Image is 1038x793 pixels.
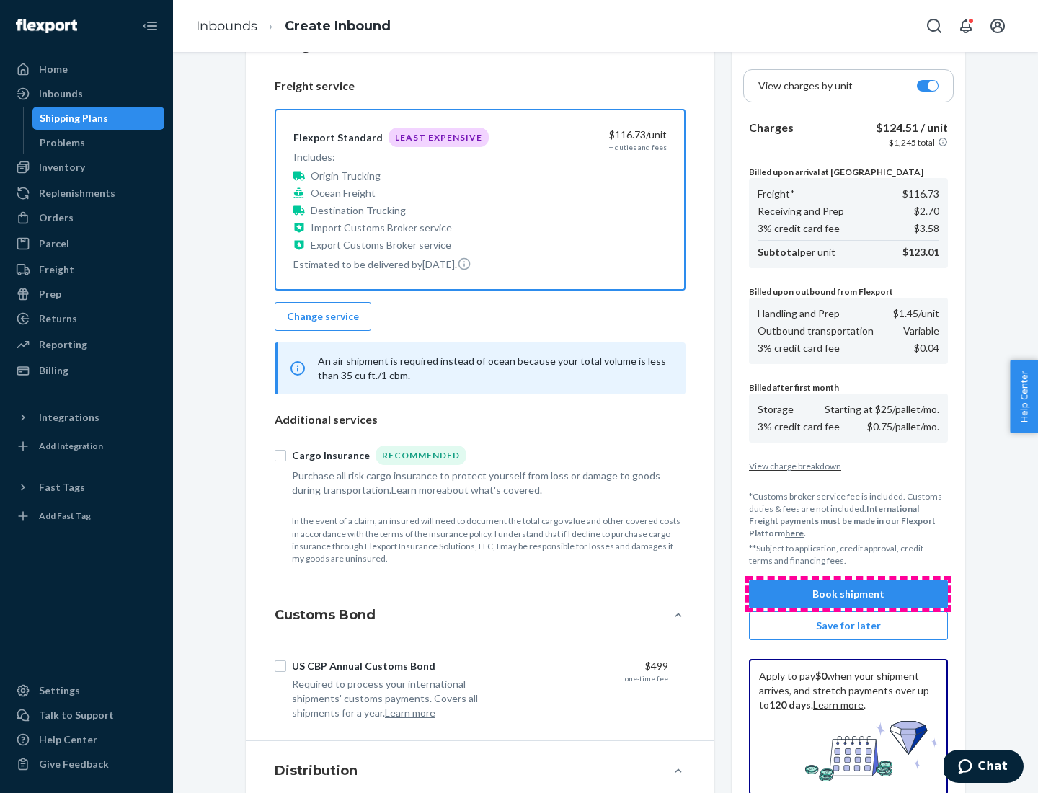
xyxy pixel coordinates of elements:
p: $0.04 [914,341,939,355]
button: Give Feedback [9,753,164,776]
a: Settings [9,679,164,702]
p: Starting at $25/pallet/mo. [825,402,939,417]
a: Home [9,58,164,81]
button: Learn more [385,706,435,720]
a: Learn more [813,699,864,711]
div: US CBP Annual Customs Bond [292,659,435,673]
b: International Freight payments must be made in our Flexport Platform . [749,503,936,539]
p: In the event of a claim, an insured will need to document the total cargo value and other covered... [292,515,686,564]
div: $499 [518,659,668,673]
b: $0 [815,670,827,682]
p: Estimated to be delivered by [DATE] . [293,257,489,272]
p: 3% credit card fee [758,420,840,434]
img: Flexport logo [16,19,77,33]
a: Help Center [9,728,164,751]
p: Additional services [275,412,686,428]
div: Inbounds [39,87,83,101]
button: Open notifications [951,12,980,40]
p: 3% credit card fee [758,221,840,236]
p: $2.70 [914,204,939,218]
a: Freight [9,258,164,281]
p: Freight service [275,78,686,94]
div: Purchase all risk cargo insurance to protect yourself from loss or damage to goods during transpo... [292,469,668,497]
a: Returns [9,307,164,330]
div: Freight [39,262,74,277]
p: View charges by unit [758,79,853,93]
p: **Subject to application, credit approval, credit terms and financing fees. [749,542,948,567]
h4: Customs Bond [275,606,376,624]
div: Fast Tags [39,480,85,495]
button: View charge breakdown [749,460,948,472]
div: Flexport Standard [293,130,383,145]
button: Help Center [1010,360,1038,433]
p: $1.45 /unit [893,306,939,321]
input: Cargo InsuranceRecommended [275,450,286,461]
p: Handling and Prep [758,306,840,321]
iframe: Opens a widget where you can chat to one of our agents [944,750,1024,786]
div: Shipping Plans [40,111,108,125]
p: Billed upon outbound from Flexport [749,285,948,298]
div: $116.73 /unit [517,128,667,142]
p: Ocean Freight [311,186,376,200]
a: Parcel [9,232,164,255]
p: *Customs broker service fee is included. Customs duties & fees are not included. [749,490,948,540]
div: Reporting [39,337,87,352]
button: Book shipment [749,580,948,608]
div: Orders [39,211,74,225]
div: one-time fee [625,673,668,683]
a: Problems [32,131,165,154]
div: Billing [39,363,68,378]
div: Parcel [39,236,69,251]
a: Inventory [9,156,164,179]
div: Returns [39,311,77,326]
p: Outbound transportation [758,324,874,338]
button: Learn more [391,483,442,497]
p: $3.58 [914,221,939,236]
p: Billed upon arrival at [GEOGRAPHIC_DATA] [749,166,948,178]
a: Reporting [9,333,164,356]
div: Home [39,62,68,76]
p: $124.51 / unit [876,120,948,136]
div: Cargo Insurance [292,448,370,463]
button: Save for later [749,611,948,640]
a: Add Fast Tag [9,505,164,528]
p: $123.01 [902,245,939,260]
b: Charges [749,120,794,134]
button: Change service [275,302,371,331]
ol: breadcrumbs [185,5,402,48]
button: Close Navigation [136,12,164,40]
p: $0.75/pallet/mo. [867,420,939,434]
a: Replenishments [9,182,164,205]
a: Inbounds [196,18,257,34]
div: Talk to Support [39,708,114,722]
b: 120 days [769,699,811,711]
a: Shipping Plans [32,107,165,130]
p: Export Customs Broker service [311,238,451,252]
p: Apply to pay when your shipment arrives, and stretch payments over up to . . [759,669,938,712]
button: Integrations [9,406,164,429]
a: Billing [9,359,164,382]
a: Orders [9,206,164,229]
button: Open Search Box [920,12,949,40]
p: An air shipment is required instead of ocean because your total volume is less than 35 cu ft./1 cbm. [318,354,668,383]
p: $1,245 total [889,136,935,149]
p: Freight* [758,187,795,201]
b: Subtotal [758,246,800,258]
div: + duties and fees [609,142,667,152]
div: Problems [40,136,85,150]
h4: Distribution [275,761,358,780]
div: Add Integration [39,440,103,452]
p: Origin Trucking [311,169,381,183]
p: $116.73 [902,187,939,201]
div: Add Fast Tag [39,510,91,522]
div: Integrations [39,410,99,425]
a: Create Inbound [285,18,391,34]
button: Fast Tags [9,476,164,499]
div: Give Feedback [39,757,109,771]
p: per unit [758,245,835,260]
p: Receiving and Prep [758,204,844,218]
p: Includes: [293,150,489,164]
